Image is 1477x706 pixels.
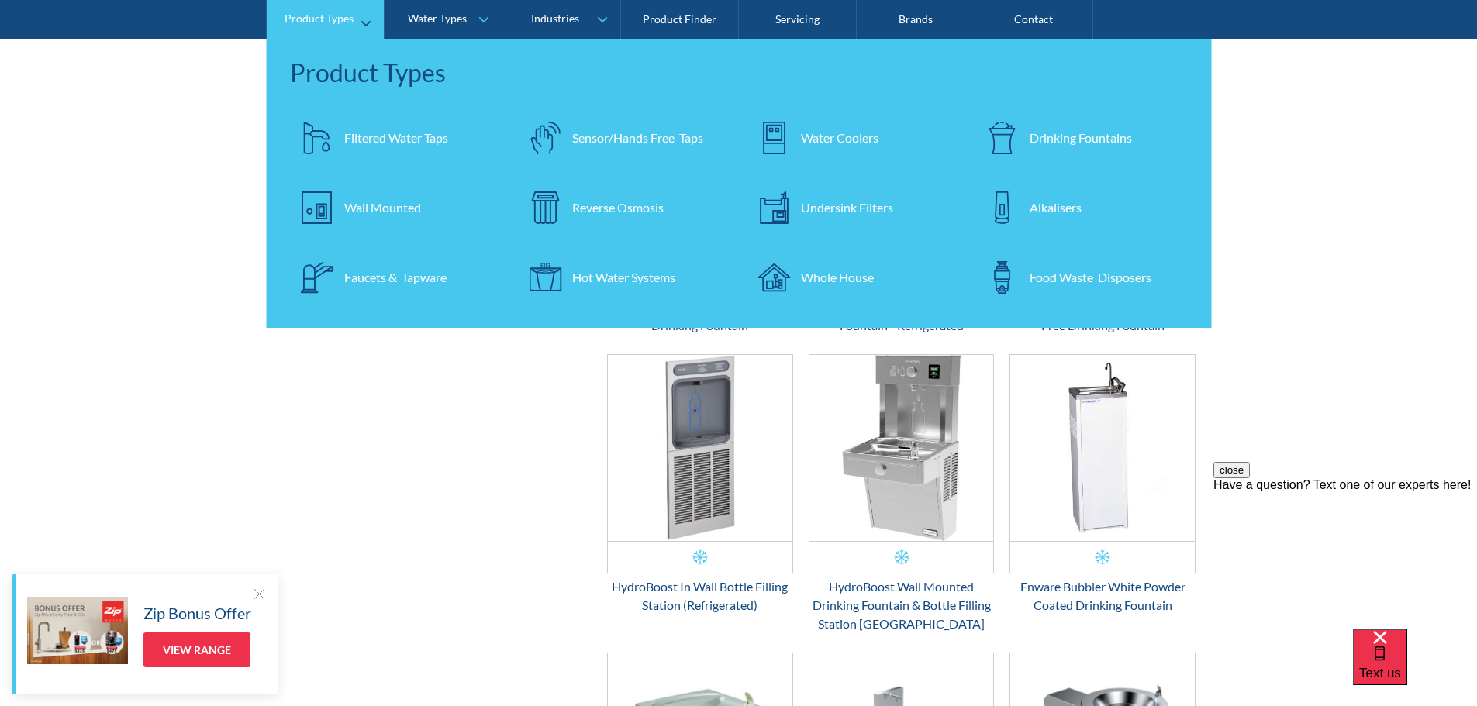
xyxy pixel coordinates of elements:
iframe: podium webchat widget bubble [1353,629,1477,706]
div: Industries [531,12,579,26]
div: HydroBoost In Wall Bottle Filling Station (Refrigerated) [607,577,793,615]
img: Zip Bonus Offer [27,597,128,664]
div: Water Coolers [801,129,878,147]
a: Faucets & Tapware [290,250,503,305]
div: Filtered Water Taps [344,129,448,147]
img: HydroBoost In Wall Bottle Filling Station (Refrigerated) [608,355,792,541]
a: Filtered Water Taps [290,111,503,165]
div: Wall Mounted [344,198,421,217]
nav: Product Types [267,39,1212,328]
div: Hot Water Systems [572,268,675,287]
img: Enware Bubbler White Powder Coated Drinking Fountain [1010,355,1195,541]
a: HydroBoost Wall Mounted Drinking Fountain & Bottle Filling Station Vandal ResistantHydroBoost Wal... [809,354,995,633]
div: Reverse Osmosis [572,198,664,217]
div: Enware Bubbler White Powder Coated Drinking Fountain [1009,577,1196,615]
div: Water Types [408,12,467,26]
a: Undersink Filters [747,181,960,235]
div: Product Types [290,54,1189,91]
h5: Zip Bonus Offer [143,601,251,625]
div: Sensor/Hands Free Taps [572,129,703,147]
div: Product Types [285,12,354,26]
div: Undersink Filters [801,198,893,217]
a: Reverse Osmosis [518,181,731,235]
iframe: podium webchat widget prompt [1213,462,1477,648]
div: Alkalisers [1030,198,1082,217]
a: Whole House [747,250,960,305]
div: Food Waste Disposers [1030,268,1151,287]
a: Alkalisers [975,181,1189,235]
a: Hot Water Systems [518,250,731,305]
a: HydroBoost In Wall Bottle Filling Station (Refrigerated)HydroBoost In Wall Bottle Filling Station... [607,354,793,615]
img: HydroBoost Wall Mounted Drinking Fountain & Bottle Filling Station Vandal Resistant [809,355,994,541]
a: Drinking Fountains [975,111,1189,165]
a: View Range [143,632,250,667]
div: Drinking Fountains [1030,129,1132,147]
a: Enware Bubbler White Powder Coated Drinking FountainEnware Bubbler White Powder Coated Drinking F... [1009,354,1196,615]
div: HydroBoost Wall Mounted Drinking Fountain & Bottle Filling Station [GEOGRAPHIC_DATA] [809,577,995,633]
a: Water Coolers [747,111,960,165]
a: Food Waste Disposers [975,250,1189,305]
a: Sensor/Hands Free Taps [518,111,731,165]
div: Faucets & Tapware [344,268,447,287]
div: Whole House [801,268,874,287]
a: Wall Mounted [290,181,503,235]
